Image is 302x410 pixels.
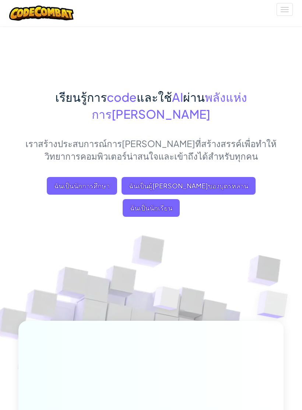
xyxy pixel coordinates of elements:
button: ฉันเป็นนักเรียน [123,199,180,217]
img: CodeCombat logo [9,6,74,21]
span: เรียนรู้การ [55,90,107,104]
a: ฉันเป็นผู้[PERSON_NAME]ของบุตรหลาน [122,177,256,195]
span: และใช้ [137,90,172,104]
span: code [107,90,137,104]
span: AI [172,90,183,104]
a: ฉันเป็นนักการศึกษา [47,177,117,195]
span: ผ่าน [183,90,205,104]
img: Overlap cubes [138,271,196,330]
p: เราสร้างประสบการณ์การ[PERSON_NAME]ที่สร้างสรรค์เพื่อทำให้วิทยาการคอมพิวเตอร์น่าสนใจและเข้าถึงได้ส... [18,137,284,162]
